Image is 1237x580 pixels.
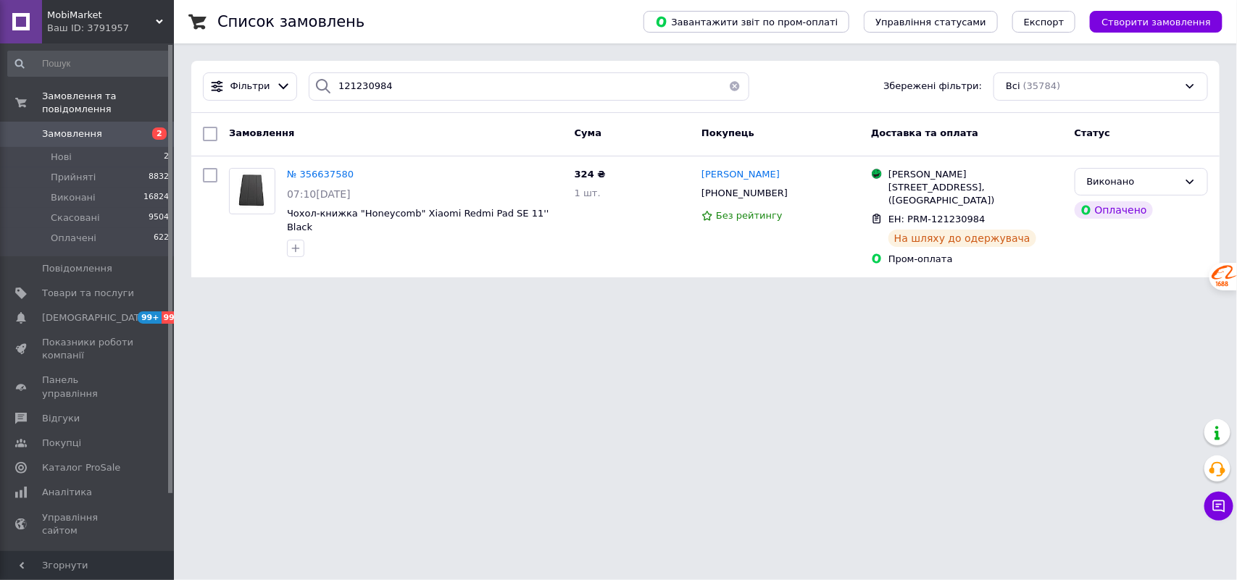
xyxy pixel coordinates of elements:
[230,80,270,93] span: Фільтри
[287,188,351,200] span: 07:10[DATE]
[1006,80,1020,93] span: Всі
[51,151,72,164] span: Нові
[309,72,749,101] input: Пошук за номером замовлення, ПІБ покупця, номером телефону, Email, номером накладної
[644,11,849,33] button: Завантажити звіт по пром-оплаті
[47,22,174,35] div: Ваш ID: 3791957
[716,210,783,221] span: Без рейтингу
[42,336,134,362] span: Показники роботи компанії
[575,188,601,198] span: 1 шт.
[164,151,169,164] span: 2
[1204,492,1233,521] button: Чат з покупцем
[1101,17,1211,28] span: Створити замовлення
[701,127,754,138] span: Покупець
[883,80,982,93] span: Збережені фільтри:
[42,549,134,575] span: Гаманець компанії
[888,181,1063,207] div: [STREET_ADDRESS], ([GEOGRAPHIC_DATA])
[888,214,986,224] span: ЕН: PRM-121230984
[1023,80,1061,91] span: (35784)
[871,127,978,138] span: Доставка та оплата
[143,191,169,204] span: 16824
[154,232,169,245] span: 622
[51,191,96,204] span: Виконані
[655,15,838,28] span: Завантажити звіт по пром-оплаті
[229,168,275,214] a: Фото товару
[229,127,294,138] span: Замовлення
[7,51,170,77] input: Пошук
[864,11,998,33] button: Управління статусами
[720,72,749,101] button: Очистить
[575,169,606,180] span: 324 ₴
[42,262,112,275] span: Повідомлення
[1090,11,1223,33] button: Створити замовлення
[217,13,365,30] h1: Список замовлень
[1075,16,1223,27] a: Створити замовлення
[42,511,134,537] span: Управління сайтом
[575,127,601,138] span: Cума
[162,311,186,324] span: 99+
[152,127,167,140] span: 2
[42,374,134,400] span: Панель управління
[287,169,354,180] a: № 356637580
[236,169,270,214] img: Фото товару
[47,9,156,22] span: MobiMarket
[149,171,169,184] span: 8832
[287,208,549,232] a: Чохол-книжка "Honeycomb" Xiaomi Redmi Pad SE 11'' Black
[1075,201,1153,219] div: Оплачено
[888,230,1036,247] div: На шляху до одержувача
[1012,11,1076,33] button: Експорт
[51,211,100,224] span: Скасовані
[42,461,120,474] span: Каталог ProSale
[149,211,169,224] span: 9504
[42,127,102,140] span: Замовлення
[42,412,80,425] span: Відгуки
[51,232,96,245] span: Оплачені
[42,311,149,324] span: [DEMOGRAPHIC_DATA]
[701,168,780,182] a: [PERSON_NAME]
[701,169,780,180] span: [PERSON_NAME]
[42,437,81,450] span: Покупці
[42,486,92,499] span: Аналітика
[888,168,1063,181] div: [PERSON_NAME]
[875,17,986,28] span: Управління статусами
[1087,175,1178,190] div: Виконано
[888,253,1063,266] div: Пром-оплата
[138,311,162,324] span: 99+
[51,171,96,184] span: Прийняті
[701,188,788,198] span: [PHONE_NUMBER]
[42,287,134,300] span: Товари та послуги
[1024,17,1065,28] span: Експорт
[42,90,174,116] span: Замовлення та повідомлення
[1075,127,1111,138] span: Статус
